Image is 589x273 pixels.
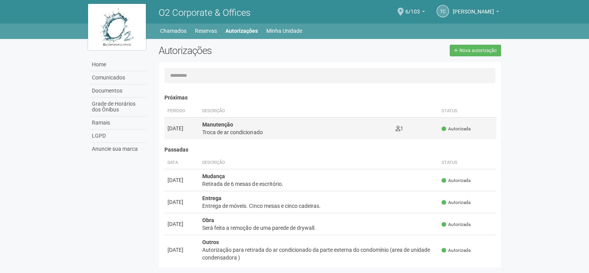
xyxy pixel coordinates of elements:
img: logo.jpg [88,4,146,50]
div: Autorização para retirada do ar condicionado da parte externa do condomínio (area de unidade cond... [202,246,435,261]
div: Troca de ar condicionado [202,128,389,136]
strong: Outros [202,239,219,245]
a: [PERSON_NAME] [453,10,499,16]
a: Nova autorização [450,45,501,56]
a: Grade de Horários dos Ônibus [90,98,147,116]
span: Autorizada [442,177,471,184]
span: Nova autorização [459,48,497,53]
th: Status [438,105,496,118]
th: Período [164,105,199,118]
a: Home [90,58,147,71]
div: Retirada de 6 mesas de escritório. [202,180,435,188]
span: Tatyane Cristina Rocha Felipe [453,1,494,15]
div: [DATE] [168,198,196,206]
strong: Obra [202,217,214,223]
div: Entrega de móveis. Cinco mesas e cinco cadeiras. [202,202,435,210]
span: Autorizada [442,126,471,132]
h2: Autorizações [159,45,324,56]
span: Autorizada [442,221,471,228]
span: Autorizada [442,247,471,254]
a: 6/103 [405,10,425,16]
a: Chamados [160,25,186,36]
span: O2 Corporate & Offices [159,7,250,18]
a: Autorizações [225,25,258,36]
a: TC [437,5,449,17]
a: Ramais [90,116,147,130]
span: 6/103 [405,1,420,15]
th: Descrição [199,157,438,169]
div: [DATE] [168,125,196,132]
a: Comunicados [90,71,147,84]
a: Minha Unidade [266,25,302,36]
th: Descrição [199,105,392,118]
h4: Passadas [164,147,496,153]
th: Data [164,157,199,169]
a: Documentos [90,84,147,98]
strong: Manutenção [202,121,233,128]
strong: Mudança [202,173,225,179]
strong: Entrega [202,195,222,201]
span: 1 [396,125,403,131]
h4: Próximas [164,95,496,101]
a: Anuncie sua marca [90,143,147,155]
div: [DATE] [168,176,196,184]
div: [DATE] [168,220,196,228]
th: Status [438,157,496,169]
a: LGPD [90,130,147,143]
a: Reservas [195,25,217,36]
div: Será feita a remoção de uma parede de drywall. [202,224,435,232]
span: Autorizada [442,199,471,206]
div: [DATE] [168,246,196,254]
